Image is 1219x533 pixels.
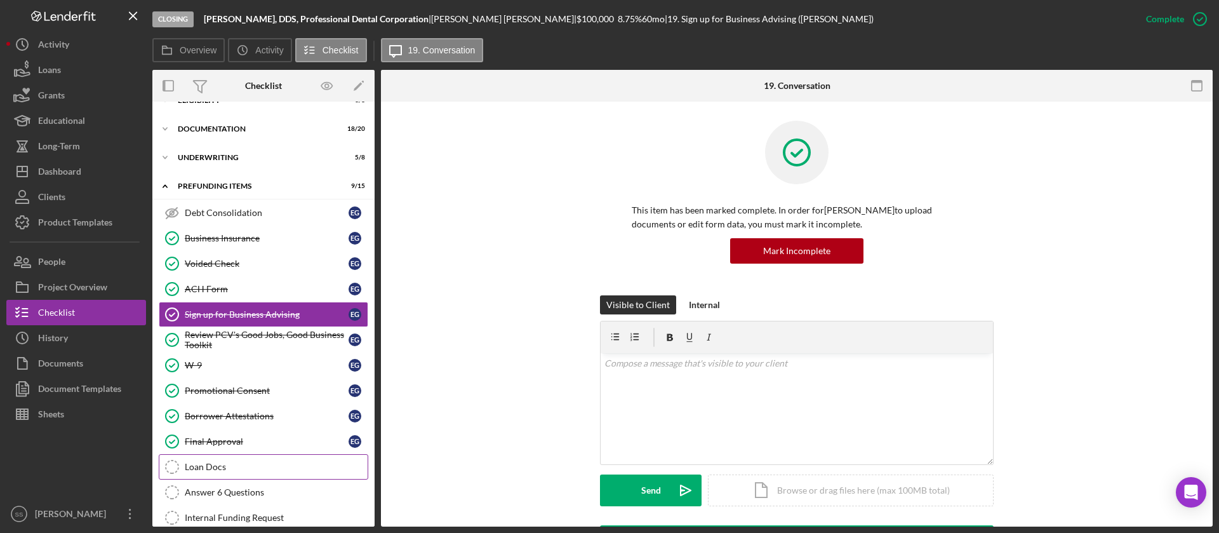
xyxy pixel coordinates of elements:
[408,45,476,55] label: 19. Conversation
[159,378,368,403] a: Promotional ConsentEG
[349,257,361,270] div: E G
[159,480,368,505] a: Answer 6 Questions
[185,411,349,421] div: Borrower Attestations
[38,83,65,111] div: Grants
[185,436,349,447] div: Final Approval
[204,14,431,24] div: |
[683,295,726,314] button: Internal
[763,238,830,264] div: Mark Incomplete
[641,475,661,506] div: Send
[185,309,349,320] div: Sign up for Business Advising
[665,14,874,24] div: | 19. Sign up for Business Advising ([PERSON_NAME])
[159,276,368,302] a: ACH FormEG
[349,308,361,321] div: E G
[185,259,349,269] div: Voided Check
[38,274,107,303] div: Project Overview
[295,38,367,62] button: Checklist
[159,505,368,530] a: Internal Funding Request
[38,57,61,86] div: Loans
[349,232,361,245] div: E G
[159,353,368,378] a: W-9EG
[185,386,349,396] div: Promotional Consent
[6,57,146,83] button: Loans
[6,501,146,527] button: SS[PERSON_NAME]
[185,513,368,523] div: Internal Funding Request
[38,32,69,60] div: Activity
[6,351,146,376] a: Documents
[6,401,146,427] a: Sheets
[342,125,365,133] div: 18 / 20
[152,38,225,62] button: Overview
[618,14,642,24] div: 8.75 %
[38,300,75,328] div: Checklist
[6,184,146,210] button: Clients
[38,249,65,278] div: People
[159,403,368,429] a: Borrower AttestationsEG
[576,14,618,24] div: $100,000
[38,325,68,354] div: History
[38,159,81,187] div: Dashboard
[38,401,64,430] div: Sheets
[6,133,146,159] button: Long-Term
[185,487,368,497] div: Answer 6 Questions
[349,435,361,448] div: E G
[159,226,368,251] a: Business InsuranceEG
[178,182,333,190] div: Prefunding Items
[6,274,146,300] button: Project Overview
[349,359,361,372] div: E G
[600,475,702,506] button: Send
[159,302,368,327] a: Sign up for Business AdvisingEG
[159,454,368,480] a: Loan Docs
[1176,477,1206,508] div: Open Intercom Messenger
[185,360,349,370] div: W-9
[228,38,291,62] button: Activity
[6,376,146,401] button: Document Templates
[38,108,85,137] div: Educational
[185,284,349,294] div: ACH Form
[255,45,283,55] label: Activity
[1146,6,1184,32] div: Complete
[6,325,146,351] button: History
[1133,6,1213,32] button: Complete
[185,462,368,472] div: Loan Docs
[342,154,365,161] div: 5 / 8
[6,83,146,108] button: Grants
[6,159,146,184] button: Dashboard
[6,249,146,274] a: People
[32,501,114,530] div: [PERSON_NAME]
[15,511,23,518] text: SS
[159,200,368,226] a: Debt ConsolidationEG
[381,38,484,62] button: 19. Conversation
[159,429,368,454] a: Final ApprovalEG
[178,125,333,133] div: Documentation
[38,376,121,405] div: Document Templates
[159,251,368,276] a: Voided CheckEG
[349,410,361,422] div: E G
[178,154,333,161] div: Underwriting
[6,300,146,325] button: Checklist
[689,295,720,314] div: Internal
[6,210,146,235] button: Product Templates
[185,330,349,350] div: Review PCV's Good Jobs, Good Business Toolkit
[349,283,361,295] div: E G
[632,203,962,232] p: This item has been marked complete. In order for [PERSON_NAME] to upload documents or edit form d...
[349,384,361,397] div: E G
[38,133,80,162] div: Long-Term
[38,210,112,238] div: Product Templates
[185,233,349,243] div: Business Insurance
[38,184,65,213] div: Clients
[204,13,429,24] b: [PERSON_NAME], DDS, Professional Dental Corporation
[185,208,349,218] div: Debt Consolidation
[6,108,146,133] button: Educational
[152,11,194,27] div: Closing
